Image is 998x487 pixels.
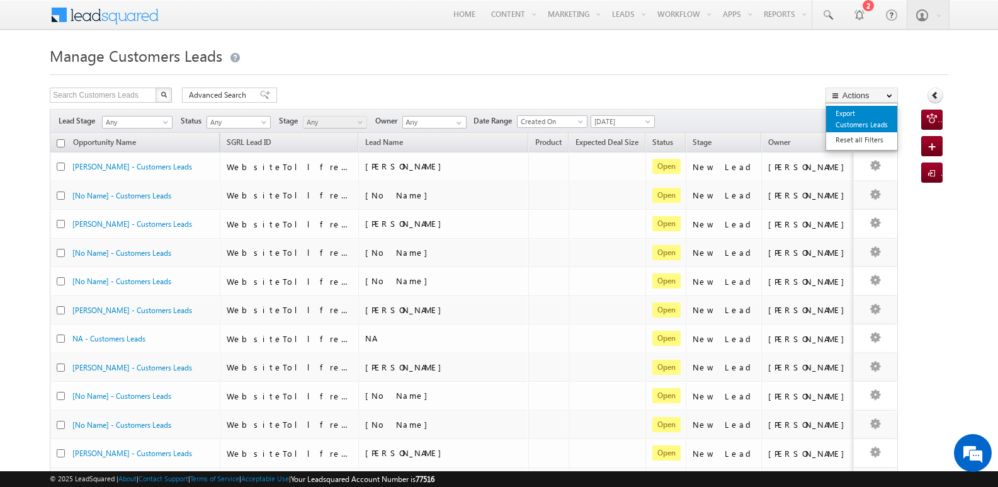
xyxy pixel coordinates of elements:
[118,474,137,483] a: About
[227,137,271,147] span: SGRL Lead ID
[517,115,587,128] a: Created On
[693,362,756,373] div: New Lead
[72,219,192,229] a: [PERSON_NAME] - Customers Leads
[190,474,239,483] a: Terms of Service
[50,45,222,66] span: Manage Customers Leads
[365,390,434,401] span: [No Name]
[72,162,192,171] a: [PERSON_NAME] - Customers Leads
[303,116,367,129] a: Any
[227,190,353,201] div: WebsiteTollfree1293
[693,419,756,430] div: New Lead
[768,247,851,258] div: [PERSON_NAME]
[67,135,142,152] a: Opportunity Name
[652,188,681,203] span: Open
[279,115,303,127] span: Stage
[72,420,171,430] a: [No Name] - Customers Leads
[241,474,289,483] a: Acceptable Use
[365,304,448,315] span: [PERSON_NAME]
[591,116,651,127] span: [DATE]
[72,306,192,315] a: [PERSON_NAME] - Customers Leads
[768,304,851,316] div: [PERSON_NAME]
[693,333,756,345] div: New Lead
[693,391,756,402] div: New Lead
[518,116,583,127] span: Created On
[693,448,756,459] div: New Lead
[227,247,353,258] div: WebsiteTollfree1328
[826,132,897,147] a: Reset all Filters
[693,247,756,258] div: New Lead
[652,388,681,403] span: Open
[227,304,353,316] div: WebsiteTollfree1312
[569,135,645,152] a: Expected Deal Size
[72,449,192,458] a: [PERSON_NAME] - Customers Leads
[207,117,267,128] span: Any
[652,216,681,231] span: Open
[72,277,171,286] a: [No Name] - Customers Leads
[768,419,851,430] div: [PERSON_NAME]
[365,362,448,372] span: [PERSON_NAME]
[693,190,756,201] div: New Lead
[227,448,353,459] div: WebsiteTollfree1288
[652,273,681,289] span: Open
[227,219,353,230] div: WebsiteTollfree1330
[768,362,851,373] div: [PERSON_NAME]
[139,474,188,483] a: Contact Support
[365,190,434,200] span: [No Name]
[365,161,448,171] span: [PERSON_NAME]
[402,116,467,129] input: Type to Search
[768,391,851,402] div: [PERSON_NAME]
[652,445,681,461] span: Open
[591,115,655,128] a: [DATE]
[73,137,136,147] span: Opportunity Name
[227,391,353,402] div: WebsiteTollfree1310
[693,137,712,147] span: Stage
[646,135,679,152] a: Status
[375,115,402,127] span: Owner
[365,247,434,258] span: [No Name]
[450,117,465,129] a: Show All Items
[416,474,434,484] span: 77516
[652,360,681,375] span: Open
[359,135,409,152] span: Lead Name
[59,115,100,127] span: Lead Stage
[768,161,851,173] div: [PERSON_NAME]
[72,391,171,401] a: [No Name] - Customers Leads
[826,106,897,132] a: Export Customers Leads
[768,276,851,287] div: [PERSON_NAME]
[768,333,851,345] div: [PERSON_NAME]
[652,245,681,260] span: Open
[103,117,168,128] span: Any
[652,417,681,432] span: Open
[189,89,250,101] span: Advanced Search
[102,116,173,129] a: Any
[652,302,681,318] span: Open
[473,115,517,127] span: Date Range
[768,137,790,147] span: Owner
[768,190,851,201] div: [PERSON_NAME]
[365,218,448,229] span: [PERSON_NAME]
[72,191,171,200] a: [No Name] - Customers Leads
[303,117,363,128] span: Any
[72,248,171,258] a: [No Name] - Customers Leads
[693,219,756,230] div: New Lead
[768,219,851,230] div: [PERSON_NAME]
[227,333,353,345] div: WebsiteTollfree1319
[227,276,353,287] div: WebsiteTollfree1290
[365,419,434,430] span: [No Name]
[227,419,353,430] div: WebsiteTollfree1298
[207,116,271,129] a: Any
[72,334,145,343] a: NA - Customers Leads
[291,474,434,484] span: Your Leadsquared Account Number is
[768,448,851,459] div: [PERSON_NAME]
[72,363,192,372] a: [PERSON_NAME] - Customers Leads
[693,304,756,316] div: New Lead
[652,331,681,346] span: Open
[227,161,353,173] div: WebsiteTollfree1275
[220,135,278,152] a: SGRL Lead ID
[652,159,681,174] span: Open
[693,161,756,173] div: New Lead
[576,137,638,147] span: Expected Deal Size
[181,115,207,127] span: Status
[686,135,718,152] a: Stage
[365,333,375,343] span: NA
